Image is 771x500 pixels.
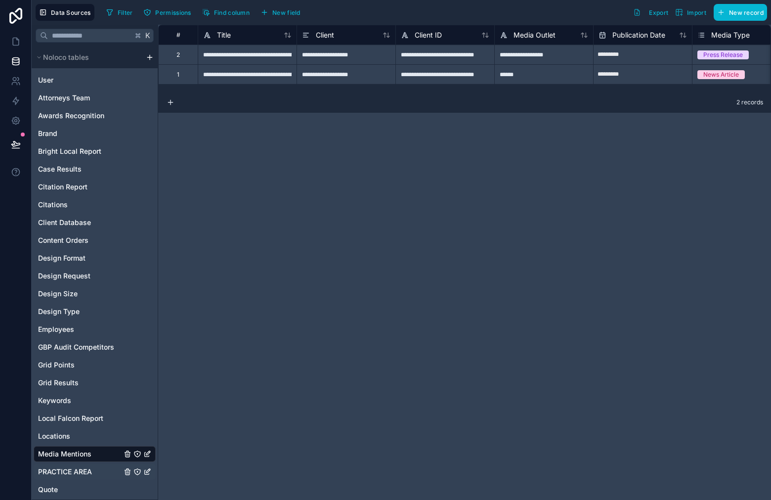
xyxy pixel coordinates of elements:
div: Employees [34,321,156,337]
span: Noloco tables [43,52,89,62]
div: Press Release [703,50,743,59]
span: Employees [38,324,74,334]
span: Media Mentions [38,449,91,459]
div: # [166,31,190,39]
span: Permissions [155,9,191,16]
div: Grid Results [34,375,156,391]
div: Media Mentions [34,446,156,462]
span: GBP Audit Competitors [38,342,114,352]
div: Content Orders [34,232,156,248]
div: Awards Recognition [34,108,156,124]
span: Design Type [38,307,80,317]
div: User [34,72,156,88]
span: Filter [118,9,133,16]
a: Permissions [140,5,198,20]
span: PRACTICE AREA [38,467,92,477]
div: PRACTICE AREA [34,464,156,480]
span: Attorneys Team [38,93,90,103]
span: Media Type [711,30,750,40]
div: Local Falcon Report [34,410,156,426]
span: Design Size [38,289,78,299]
span: New record [729,9,764,16]
div: Locations [34,428,156,444]
button: Find column [199,5,253,20]
span: Publication Date [612,30,665,40]
div: Bright Local Report [34,143,156,159]
button: Noloco tables [34,50,142,64]
span: Design Request [38,271,90,281]
div: Keywords [34,393,156,409]
span: 2 records [736,98,763,106]
span: User [38,75,53,85]
button: Data Sources [36,4,94,21]
button: Import [672,4,710,21]
span: New field [272,9,300,16]
div: Design Type [34,304,156,319]
div: Citation Report [34,179,156,195]
span: Citations [38,200,68,210]
span: Local Falcon Report [38,413,103,423]
button: New record [714,4,767,21]
div: Brand [34,126,156,141]
span: Client [316,30,334,40]
span: Grid Results [38,378,79,388]
button: Export [630,4,672,21]
div: Quote [34,482,156,498]
div: 2 [176,51,180,59]
span: Grid Points [38,360,75,370]
div: Design Size [34,286,156,302]
div: Attorneys Team [34,90,156,106]
span: Design Format [38,253,86,263]
span: Media Outlet [514,30,556,40]
div: GBP Audit Competitors [34,339,156,355]
span: Content Orders [38,235,88,245]
span: Bright Local Report [38,146,101,156]
button: New field [257,5,304,20]
span: Client Database [38,218,91,227]
span: K [144,32,151,39]
span: Title [217,30,231,40]
div: 1 [177,71,179,79]
span: Find column [214,9,250,16]
button: Permissions [140,5,194,20]
span: Data Sources [51,9,91,16]
div: Case Results [34,161,156,177]
div: Design Request [34,268,156,284]
span: Awards Recognition [38,111,104,121]
div: Client Database [34,215,156,230]
span: Export [649,9,668,16]
span: Brand [38,129,57,138]
span: Case Results [38,164,82,174]
div: News Article [703,70,739,79]
div: Grid Points [34,357,156,373]
a: New record [710,4,767,21]
div: Citations [34,197,156,213]
span: Client ID [415,30,442,40]
span: Import [687,9,706,16]
div: scrollable content [32,46,158,500]
div: Design Format [34,250,156,266]
button: Filter [102,5,136,20]
span: Locations [38,431,70,441]
span: Citation Report [38,182,87,192]
span: Keywords [38,396,71,406]
span: Quote [38,485,58,495]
